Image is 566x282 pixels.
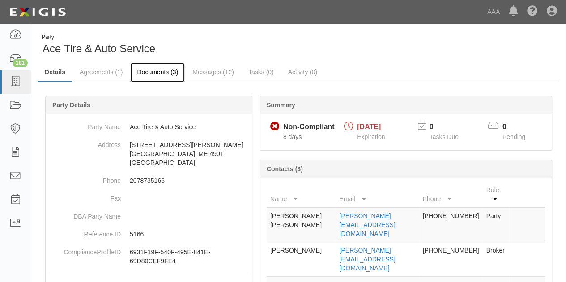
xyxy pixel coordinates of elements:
a: [PERSON_NAME][EMAIL_ADDRESS][DOMAIN_NAME] [339,212,395,237]
div: Ace Tire & Auto Service [38,34,292,56]
i: Non-Compliant [270,122,280,131]
span: Ace Tire & Auto Service [43,42,155,55]
dt: ComplianceProfileID [49,243,121,257]
a: Activity (0) [281,63,324,81]
th: Role [482,182,509,207]
dt: Reference ID [49,225,121,239]
td: [PHONE_NUMBER] [419,242,482,277]
td: [PHONE_NUMBER] [419,207,482,242]
a: Tasks (0) [242,63,281,81]
div: Party [42,34,155,41]
i: Help Center - Complianz [527,6,538,17]
a: Agreements (1) [73,63,129,81]
b: Contacts (3) [267,165,303,173]
td: Party [482,207,509,242]
td: Broker [482,242,509,277]
img: logo-5460c22ac91f19d4615b14bd174203de0afe785f0fc80cf4dbbc73dc1793850b.png [7,4,68,20]
dt: Phone [49,172,121,185]
td: [PERSON_NAME] [PERSON_NAME] [267,207,336,242]
span: [DATE] [357,123,381,130]
b: Party Details [52,101,90,109]
p: 0 [502,122,536,132]
p: 0 [429,122,469,132]
a: Details [38,63,72,82]
p: 5166 [130,230,248,239]
span: Pending [502,133,525,140]
span: Since 09/30/2025 [283,133,302,140]
dt: Address [49,136,121,149]
dd: [STREET_ADDRESS][PERSON_NAME] [GEOGRAPHIC_DATA], ME 4901 [GEOGRAPHIC_DATA] [49,136,248,172]
th: Phone [419,182,482,207]
dd: Ace Tire & Auto Service [49,118,248,136]
dd: 2078735166 [49,172,248,189]
dt: DBA Party Name [49,207,121,221]
b: Summary [267,101,295,109]
div: 181 [13,59,28,67]
p: 6931F19F-540F-495E-841E-69D80CEF9FE4 [130,248,248,265]
dt: Fax [49,189,121,203]
td: [PERSON_NAME] [267,242,336,277]
th: Name [267,182,336,207]
dt: Party Name [49,118,121,131]
a: Messages (12) [186,63,241,81]
div: Non-Compliant [283,122,335,132]
span: Expiration [357,133,385,140]
a: Documents (3) [130,63,185,82]
a: [PERSON_NAME][EMAIL_ADDRESS][DOMAIN_NAME] [339,247,395,272]
th: Email [336,182,419,207]
a: AAA [483,3,504,21]
span: Tasks Due [429,133,458,140]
